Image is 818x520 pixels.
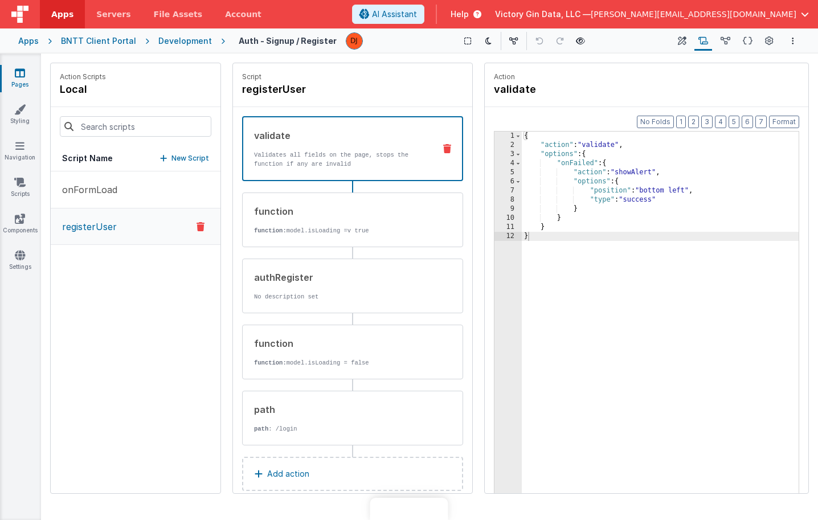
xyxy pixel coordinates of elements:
p: Add action [267,467,309,481]
p: onFormLoad [55,183,117,196]
button: 6 [742,116,753,128]
span: Victory Gin Data, LLC — [495,9,591,20]
h4: validate [494,81,665,97]
button: 2 [688,116,699,128]
p: model.isLoading = false [254,358,426,367]
button: 4 [715,116,726,128]
h4: registerUser [242,81,413,97]
span: File Assets [154,9,203,20]
span: AI Assistant [372,9,417,20]
div: authRegister [254,271,426,284]
button: Victory Gin Data, LLC — [PERSON_NAME][EMAIL_ADDRESS][DOMAIN_NAME] [495,9,809,20]
div: 12 [494,232,522,241]
div: 7 [494,186,522,195]
p: New Script [171,153,209,164]
div: 4 [494,159,522,168]
p: registerUser [55,220,117,234]
img: f3d315f864dfd729bbf95c1be5919636 [346,33,362,49]
button: New Script [160,153,209,164]
button: 5 [729,116,739,128]
div: 2 [494,141,522,150]
button: 3 [701,116,713,128]
div: Apps [18,35,39,47]
p: : /login [254,424,426,433]
span: Help [451,9,469,20]
p: model.isLoading =v true [254,226,426,235]
input: Search scripts [60,116,211,137]
div: 8 [494,195,522,204]
p: Action [494,72,799,81]
div: 10 [494,214,522,223]
button: 7 [755,116,767,128]
div: BNTT Client Portal [61,35,136,47]
span: Servers [96,9,130,20]
div: 5 [494,168,522,177]
button: AI Assistant [352,5,424,24]
div: Development [158,35,212,47]
strong: function: [254,227,287,234]
div: 1 [494,132,522,141]
span: [PERSON_NAME][EMAIL_ADDRESS][DOMAIN_NAME] [591,9,796,20]
button: onFormLoad [51,171,220,208]
strong: function: [254,359,287,366]
strong: path [254,425,268,432]
button: Options [786,34,800,48]
button: Format [769,116,799,128]
span: Apps [51,9,73,20]
p: Validates all fields on the page, stops the function if any are invalid [254,150,426,169]
div: path [254,403,426,416]
button: registerUser [51,208,220,245]
div: 6 [494,177,522,186]
button: No Folds [637,116,674,128]
h4: Auth - Signup / Register [239,36,337,45]
div: 11 [494,223,522,232]
h5: Script Name [62,153,113,164]
p: Action Scripts [60,72,106,81]
div: function [254,337,426,350]
p: Script [242,72,463,81]
div: function [254,204,426,218]
div: 9 [494,204,522,214]
button: 1 [676,116,686,128]
button: Add action [242,457,463,491]
div: validate [254,129,426,142]
div: 3 [494,150,522,159]
h4: local [60,81,106,97]
p: No description set [254,292,426,301]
